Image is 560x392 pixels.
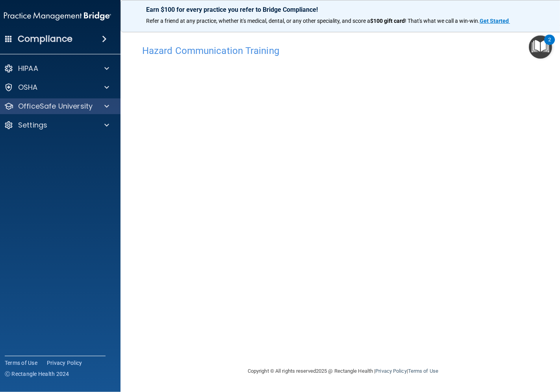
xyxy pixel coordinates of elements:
p: OSHA [18,83,38,92]
div: 2 [548,40,551,50]
h4: Hazard Communication Training [142,46,544,56]
a: Privacy Policy [47,359,82,367]
a: Get Started [480,18,510,24]
a: Terms of Use [408,368,438,374]
h4: Compliance [18,33,72,44]
img: PMB logo [4,8,111,24]
a: Privacy Policy [375,368,406,374]
a: Settings [4,120,109,130]
p: OfficeSafe University [18,102,93,111]
p: Settings [18,120,47,130]
button: Open Resource Center, 2 new notifications [529,35,552,59]
p: HIPAA [18,64,38,73]
span: Refer a friend at any practice, whether it's medical, dental, or any other speciality, and score a [146,18,370,24]
a: OfficeSafe University [4,102,109,111]
strong: Get Started [480,18,509,24]
span: Ⓒ Rectangle Health 2024 [5,370,69,378]
a: OSHA [4,83,109,92]
div: Copyright © All rights reserved 2025 @ Rectangle Health | | [199,359,487,384]
span: ! That's what we call a win-win. [405,18,480,24]
a: Terms of Use [5,359,37,367]
strong: $100 gift card [370,18,405,24]
a: HIPAA [4,64,109,73]
iframe: HCT [142,60,544,320]
p: Earn $100 for every practice you refer to Bridge Compliance! [146,6,540,13]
